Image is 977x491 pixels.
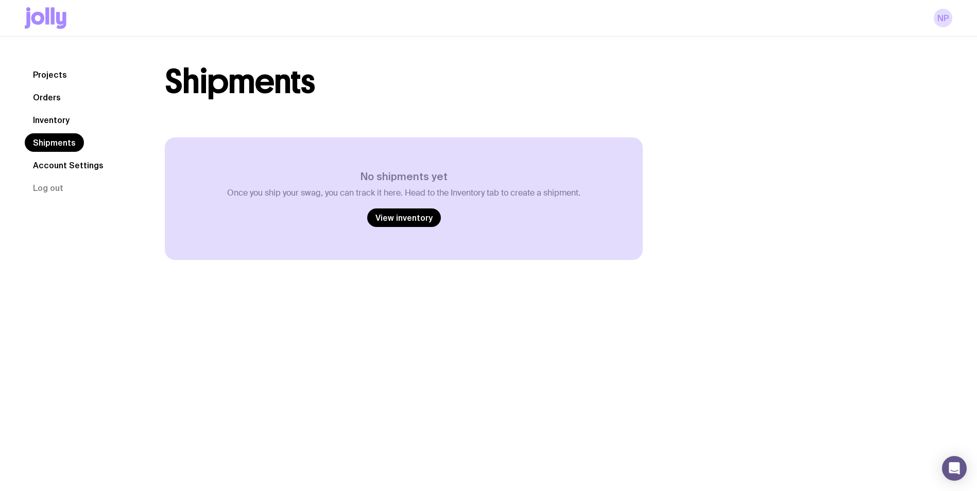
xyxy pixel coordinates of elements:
h3: No shipments yet [227,170,580,183]
a: Orders [25,88,69,107]
div: Open Intercom Messenger [942,456,967,481]
a: Inventory [25,111,78,129]
h1: Shipments [165,65,315,98]
a: NP [934,9,952,27]
a: Account Settings [25,156,112,174]
p: Once you ship your swag, you can track it here. Head to the Inventory tab to create a shipment. [227,188,580,198]
a: View inventory [367,208,441,227]
a: Projects [25,65,75,84]
button: Log out [25,179,72,197]
a: Shipments [25,133,84,152]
